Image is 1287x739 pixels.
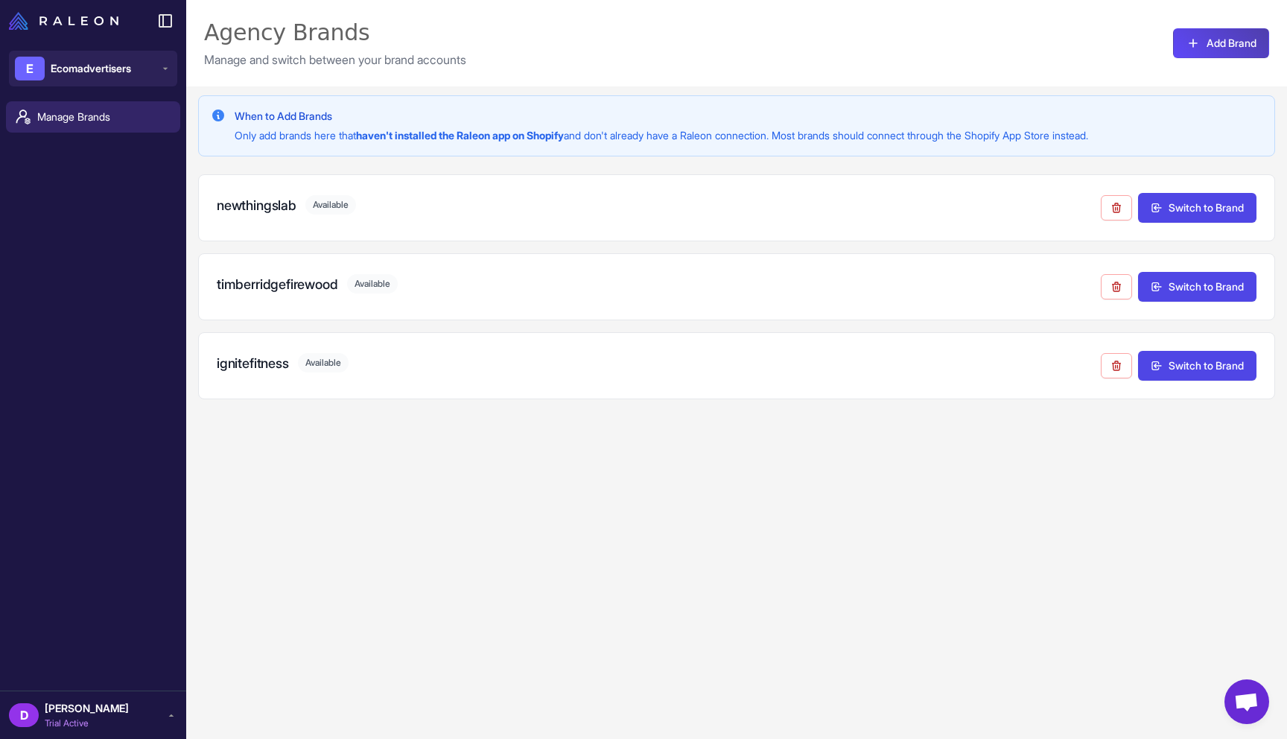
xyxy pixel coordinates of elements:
button: Remove from agency [1101,353,1132,378]
p: Manage and switch between your brand accounts [204,51,466,69]
span: Available [298,353,349,372]
button: Remove from agency [1101,195,1132,221]
span: Available [305,195,356,215]
span: Ecomadvertisers [51,60,131,77]
button: Add Brand [1173,28,1269,58]
p: Only add brands here that and don't already have a Raleon connection. Most brands should connect ... [235,127,1088,144]
span: Trial Active [45,717,129,730]
button: Remove from agency [1101,274,1132,299]
h3: When to Add Brands [235,108,1088,124]
a: Raleon Logo [9,12,124,30]
button: Switch to Brand [1138,351,1256,381]
button: Switch to Brand [1138,193,1256,223]
img: Raleon Logo [9,12,118,30]
div: Agency Brands [204,18,466,48]
h3: ignitefitness [217,353,289,373]
div: Open chat [1224,679,1269,724]
div: E [15,57,45,80]
button: Switch to Brand [1138,272,1256,302]
span: Available [347,274,398,294]
button: EEcomadvertisers [9,51,177,86]
span: [PERSON_NAME] [45,700,129,717]
a: Manage Brands [6,101,180,133]
span: Manage Brands [37,109,168,125]
h3: timberridgefirewood [217,274,338,294]
strong: haven't installed the Raleon app on Shopify [356,129,564,142]
div: D [9,703,39,727]
h3: newthingslab [217,195,296,215]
